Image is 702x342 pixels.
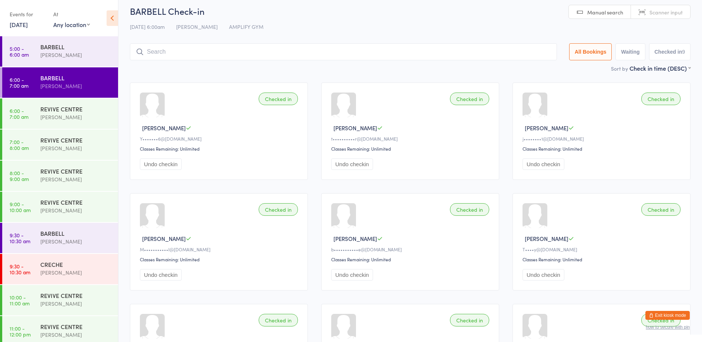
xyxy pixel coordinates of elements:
[645,311,690,320] button: Exit kiosk mode
[40,322,112,331] div: REVIVE CENTRE
[40,82,112,90] div: [PERSON_NAME]
[40,198,112,206] div: REVIVE CENTRE
[10,46,29,57] time: 5:00 - 6:00 am
[142,124,186,132] span: [PERSON_NAME]
[10,294,30,306] time: 10:00 - 11:00 am
[53,20,90,28] div: Any location
[646,325,690,330] button: how to secure with pin
[10,263,30,275] time: 9:30 - 10:30 am
[611,65,628,72] label: Sort by
[140,135,300,142] div: Y•••••••6@[DOMAIN_NAME]
[333,235,377,242] span: [PERSON_NAME]
[587,9,623,16] span: Manual search
[40,167,112,175] div: REVIVE CENTRE
[40,136,112,144] div: REVIVE CENTRE
[331,135,491,142] div: t••••••••••r@[DOMAIN_NAME]
[641,203,681,216] div: Checked in
[649,43,691,60] button: Checked in9
[450,203,489,216] div: Checked in
[10,20,28,28] a: [DATE]
[682,49,685,55] div: 9
[331,158,373,170] button: Undo checkin
[40,229,112,237] div: BARBELL
[40,175,112,184] div: [PERSON_NAME]
[259,203,298,216] div: Checked in
[523,158,564,170] button: Undo checkin
[523,269,564,281] button: Undo checkin
[40,299,112,308] div: [PERSON_NAME]
[2,67,118,98] a: 6:00 -7:00 amBARBELL[PERSON_NAME]
[333,124,377,132] span: [PERSON_NAME]
[331,256,491,262] div: Classes Remaining: Unlimited
[10,8,46,20] div: Events for
[40,51,112,59] div: [PERSON_NAME]
[40,43,112,51] div: BARBELL
[140,256,300,262] div: Classes Remaining: Unlimited
[2,254,118,284] a: 9:30 -10:30 amCRECHE[PERSON_NAME]
[10,170,29,182] time: 8:00 - 9:00 am
[2,98,118,129] a: 6:00 -7:00 amREVIVE CENTRE[PERSON_NAME]
[523,246,683,252] div: T••••y@[DOMAIN_NAME]
[525,124,568,132] span: [PERSON_NAME]
[40,268,112,277] div: [PERSON_NAME]
[40,237,112,246] div: [PERSON_NAME]
[40,105,112,113] div: REVIVE CENTRE
[140,269,182,281] button: Undo checkin
[259,314,298,326] div: Checked in
[10,108,28,120] time: 6:00 - 7:00 am
[140,246,300,252] div: M•••••••••••l@[DOMAIN_NAME]
[130,23,165,30] span: [DATE] 6:00am
[40,144,112,152] div: [PERSON_NAME]
[130,43,557,60] input: Search
[331,246,491,252] div: b•••••••••••e@[DOMAIN_NAME]
[40,74,112,82] div: BARBELL
[40,206,112,215] div: [PERSON_NAME]
[629,64,691,72] div: Check in time (DESC)
[525,235,568,242] span: [PERSON_NAME]
[450,314,489,326] div: Checked in
[615,43,645,60] button: Waiting
[641,314,681,326] div: Checked in
[53,8,90,20] div: At
[142,235,186,242] span: [PERSON_NAME]
[176,23,218,30] span: [PERSON_NAME]
[641,93,681,105] div: Checked in
[229,23,263,30] span: AMPLIFY GYM
[2,223,118,253] a: 9:30 -10:30 amBARBELL[PERSON_NAME]
[259,93,298,105] div: Checked in
[569,43,612,60] button: All Bookings
[331,269,373,281] button: Undo checkin
[523,145,683,152] div: Classes Remaining: Unlimited
[523,256,683,262] div: Classes Remaining: Unlimited
[10,201,31,213] time: 9:00 - 10:00 am
[130,5,691,17] h2: BARBELL Check-in
[2,130,118,160] a: 7:00 -8:00 amREVIVE CENTRE[PERSON_NAME]
[40,291,112,299] div: REVIVE CENTRE
[2,36,118,67] a: 5:00 -6:00 amBARBELL[PERSON_NAME]
[10,139,29,151] time: 7:00 - 8:00 am
[2,161,118,191] a: 8:00 -9:00 amREVIVE CENTRE[PERSON_NAME]
[40,260,112,268] div: CRECHE
[649,9,683,16] span: Scanner input
[140,158,182,170] button: Undo checkin
[2,192,118,222] a: 9:00 -10:00 amREVIVE CENTRE[PERSON_NAME]
[523,135,683,142] div: j••••••••1@[DOMAIN_NAME]
[450,93,489,105] div: Checked in
[40,113,112,121] div: [PERSON_NAME]
[10,77,28,88] time: 6:00 - 7:00 am
[40,331,112,339] div: [PERSON_NAME]
[140,145,300,152] div: Classes Remaining: Unlimited
[10,325,31,337] time: 11:00 - 12:00 pm
[10,232,30,244] time: 9:30 - 10:30 am
[2,285,118,315] a: 10:00 -11:00 amREVIVE CENTRE[PERSON_NAME]
[331,145,491,152] div: Classes Remaining: Unlimited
